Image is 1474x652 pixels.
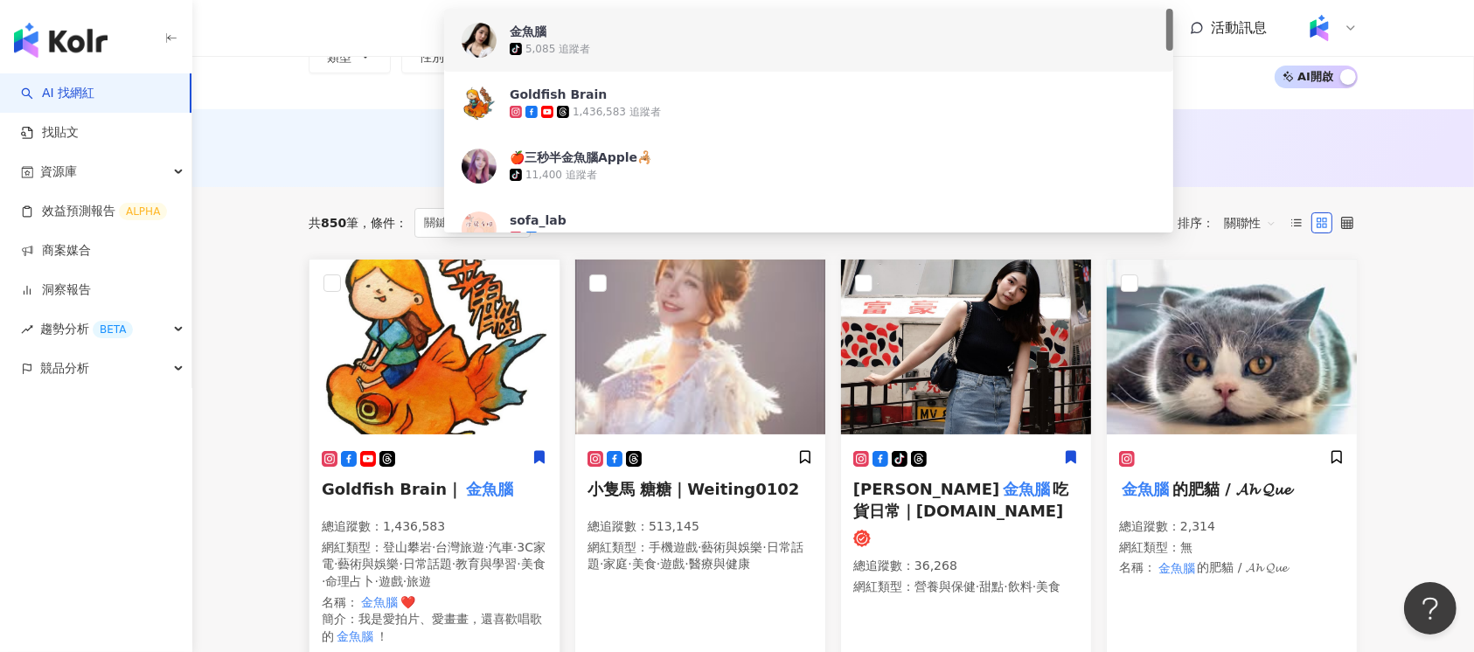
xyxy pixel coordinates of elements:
[1211,19,1267,36] span: 活動訊息
[403,557,452,571] span: 日常話題
[407,574,431,588] span: 旅遊
[376,629,388,643] span: ！
[462,149,497,184] img: KOL Avatar
[600,557,603,571] span: ·
[93,321,133,338] div: BETA
[657,557,660,571] span: ·
[1119,476,1172,501] mark: 金魚腦
[321,216,346,230] span: 850
[525,168,597,183] div: 11,400 追蹤者
[462,476,516,501] mark: 金魚腦
[414,208,531,238] span: 關鍵字：金魚腦
[379,574,403,588] span: 遊戲
[484,540,488,554] span: ·
[701,540,762,554] span: 藝術與娛樂
[400,595,415,609] span: ❤️
[853,480,999,498] span: [PERSON_NAME]
[374,574,378,588] span: ·
[322,594,547,612] div: 名稱 ：
[334,557,337,571] span: ·
[334,627,376,646] mark: 金魚腦
[40,152,77,191] span: 資源庫
[510,23,546,40] div: 金魚腦
[628,557,631,571] span: ·
[517,557,520,571] span: ·
[40,349,89,388] span: 競品分析
[489,540,513,554] span: 汽車
[1119,539,1345,557] p: 網紅類型 ： 無
[603,557,628,571] span: 家庭
[325,574,374,588] span: 命理占卜
[1224,209,1276,237] span: 關聯性
[689,557,750,571] span: 醫療與健康
[21,323,33,336] span: rise
[510,149,652,166] div: 🍎三秒半金魚腦Apple🦂️
[976,579,979,593] span: ·
[1008,579,1032,593] span: 飲料
[322,539,547,591] p: 網紅類型 ：
[383,540,432,554] span: 登山攀岩
[21,242,91,260] a: 商案媒合
[337,557,399,571] span: 藝術與娛樂
[309,216,358,230] div: 共 筆
[358,216,407,230] span: 條件 ：
[762,540,766,554] span: ·
[452,557,455,571] span: ·
[358,593,400,612] mark: 金魚腦
[322,612,542,643] span: 我是愛拍片、愛畫畫，還喜歡唱歌的
[432,540,435,554] span: ·
[649,540,698,554] span: 手機遊戲
[435,540,484,554] span: 台灣旅遊
[322,611,547,645] div: 簡介 ：
[322,574,325,588] span: ·
[1404,582,1457,635] iframe: Help Scout Beacon - Open
[309,260,560,434] img: KOL Avatar
[1036,579,1060,593] span: 美食
[1303,11,1336,45] img: Kolr%20app%20icon%20%281%29.png
[455,557,517,571] span: 教育與學習
[1178,209,1286,237] div: 排序：
[322,480,462,498] span: Goldfish Brain｜
[685,557,688,571] span: ·
[1032,579,1036,593] span: ·
[632,557,657,571] span: 美食
[420,50,444,64] span: 性別
[21,85,94,102] a: searchAI 找網紅
[853,558,1079,575] p: 總追蹤數 ： 36,268
[14,23,108,58] img: logo
[1004,579,1007,593] span: ·
[510,212,567,229] div: sofa_lab
[510,86,607,103] div: Goldfish Brain
[841,260,1091,434] img: KOL Avatar
[513,540,517,554] span: ·
[399,557,402,571] span: ·
[853,480,1069,520] span: 吃貨日常｜[DOMAIN_NAME]
[1119,559,1345,577] div: 名稱 ：
[1198,560,1288,574] span: 的肥貓 / 𝓐𝓱 𝓠𝓾𝓮
[322,518,547,536] p: 總追蹤數 ： 1,436,583
[40,309,133,349] span: 趨勢分析
[573,105,661,120] div: 1,436,583 追蹤者
[853,579,1079,596] p: 網紅類型 ：
[1107,260,1357,434] img: KOL Avatar
[979,579,1004,593] span: 甜點
[541,231,606,246] div: 5,087 追蹤者
[462,23,497,58] img: KOL Avatar
[588,518,813,536] p: 總追蹤數 ： 513,145
[1156,558,1198,578] mark: 金魚腦
[525,42,590,57] div: 5,085 追蹤者
[999,476,1053,501] mark: 金魚腦
[462,86,497,121] img: KOL Avatar
[21,124,79,142] a: 找貼文
[327,50,351,64] span: 類型
[588,480,799,498] span: 小隻馬 糖糖｜Weiting0102
[21,281,91,299] a: 洞察報告
[1119,518,1345,536] p: 總追蹤數 ： 2,314
[462,212,497,246] img: KOL Avatar
[521,557,546,571] span: 美食
[914,579,976,593] span: 營養與保健
[575,260,825,434] img: KOL Avatar
[1172,480,1290,498] span: 的肥貓 / 𝓐𝓱 𝓠𝓾𝓮
[660,557,685,571] span: 遊戲
[588,539,813,573] p: 網紅類型 ：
